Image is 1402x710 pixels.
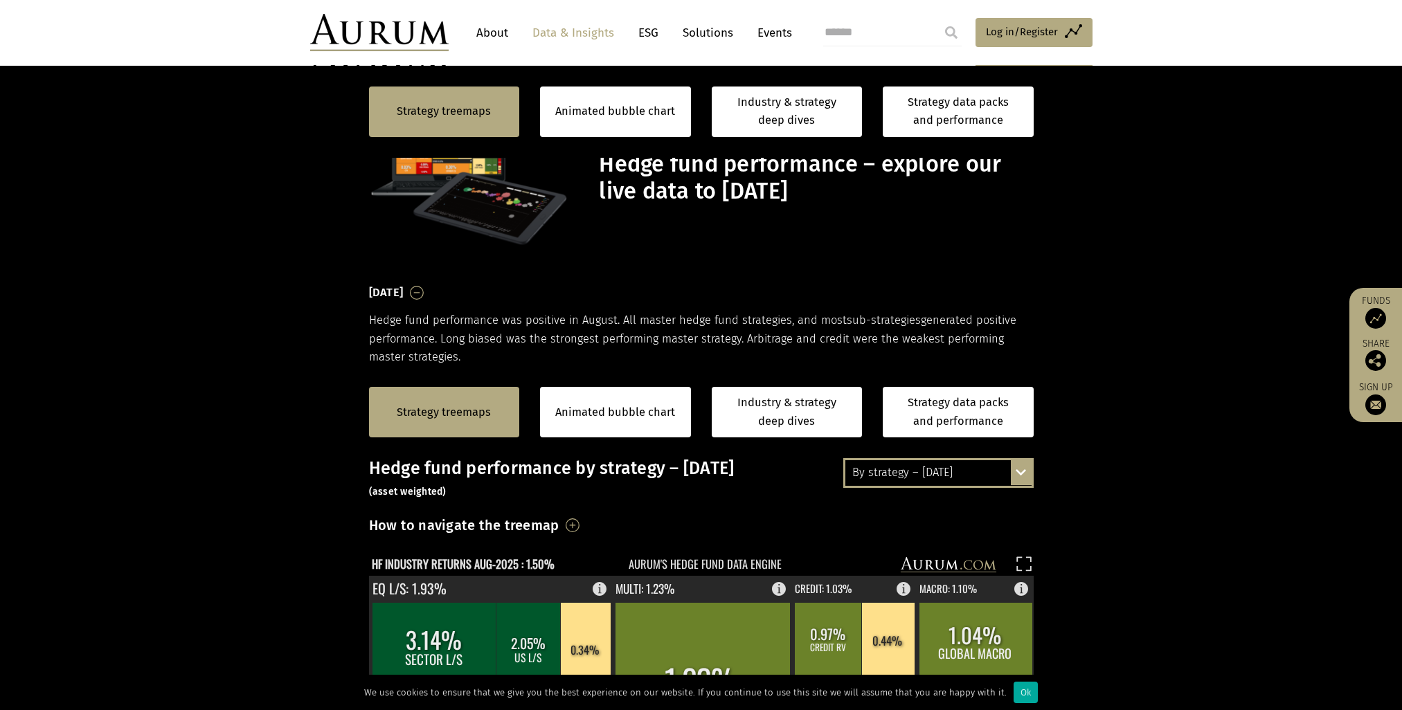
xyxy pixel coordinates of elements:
img: Share this post [1365,350,1386,371]
h3: How to navigate the treemap [369,513,559,537]
p: Hedge fund performance was positive in August. All master hedge fund strategies, and most generat... [369,311,1034,366]
a: Animated bubble chart [555,102,675,120]
input: Submit [937,19,965,46]
a: Strategy data packs and performance [883,387,1034,437]
div: By strategy – [DATE] [845,460,1032,485]
a: Solutions [676,20,740,46]
a: Animated bubble chart [555,403,675,421]
span: sub-strategies [847,313,921,327]
a: Funds [1356,295,1395,329]
div: Share [1356,339,1395,371]
a: Strategy treemaps [397,102,491,120]
img: Sign up to our newsletter [1365,394,1386,415]
a: Strategy data packs and performance [883,87,1034,137]
a: About [469,20,515,46]
a: Industry & strategy deep dives [712,387,863,437]
h3: Hedge fund performance by strategy – [DATE] [369,458,1034,500]
h3: [DATE] [369,282,404,303]
img: Aurum [310,14,449,51]
a: Industry & strategy deep dives [712,87,863,137]
a: Strategy treemaps [397,403,491,421]
a: Data & Insights [525,20,621,46]
img: Access Funds [1365,308,1386,329]
a: ESG [631,20,665,46]
a: Sign up [1356,381,1395,415]
span: Log in/Register [986,24,1058,40]
a: Log in/Register [976,18,1093,47]
a: Events [751,20,792,46]
h1: Hedge fund performance – explore our live data to [DATE] [599,151,1030,205]
small: (asset weighted) [369,486,447,498]
div: Ok [1014,682,1038,703]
